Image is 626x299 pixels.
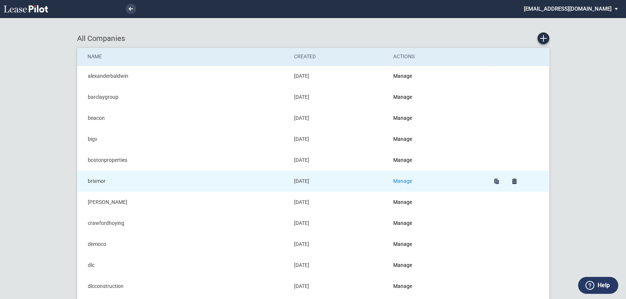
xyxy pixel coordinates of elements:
[393,283,412,289] a: Manage
[77,129,289,150] td: bigv
[578,277,618,294] button: Help
[393,199,412,205] a: Manage
[393,178,412,184] a: Manage
[537,32,549,44] a: Create new Company
[289,66,388,87] td: [DATE]
[77,255,289,276] td: dlc
[77,234,289,255] td: democo
[289,192,388,213] td: [DATE]
[289,129,388,150] td: [DATE]
[77,108,289,129] td: beacon
[289,171,388,192] td: [DATE]
[77,32,549,44] div: All Companies
[289,87,388,108] td: [DATE]
[77,192,289,213] td: [PERSON_NAME]
[393,115,412,121] a: Manage
[393,220,412,226] a: Manage
[393,262,412,268] a: Manage
[289,234,388,255] td: [DATE]
[289,150,388,171] td: [DATE]
[77,66,289,87] td: alexanderbaldwin
[77,87,289,108] td: barclaygroup
[77,48,289,66] th: Name
[393,73,412,79] a: Manage
[77,171,289,192] td: brixmor
[393,136,412,142] a: Manage
[509,176,519,187] a: Delete brixmor
[289,276,388,297] td: [DATE]
[289,48,388,66] th: Created
[491,176,502,187] a: Duplicate brixmor
[77,213,289,234] td: crawfordhoying
[393,94,412,100] a: Manage
[388,48,486,66] th: Actions
[289,108,388,129] td: [DATE]
[598,281,610,290] label: Help
[393,157,412,163] a: Manage
[289,213,388,234] td: [DATE]
[393,241,412,247] a: Manage
[77,150,289,171] td: bostonproperties
[77,276,289,297] td: dlcconstruction
[289,255,388,276] td: [DATE]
